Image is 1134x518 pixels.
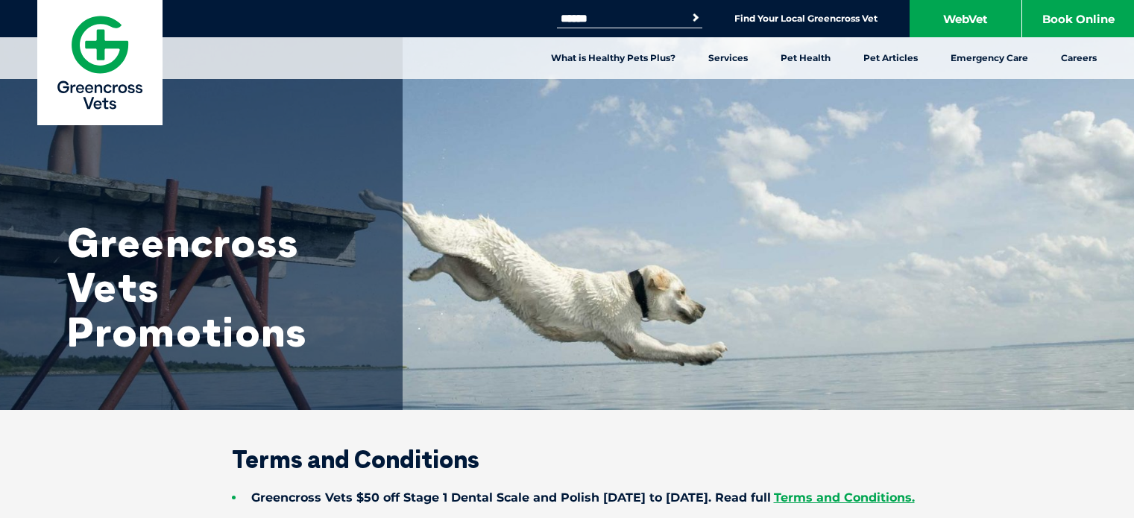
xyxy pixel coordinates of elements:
[764,37,847,79] a: Pet Health
[774,490,915,505] a: Terms and Conditions.
[180,447,955,471] h2: Terms and Conditions
[688,10,703,25] button: Search
[692,37,764,79] a: Services
[251,490,771,505] strong: Greencross Vets $50 off Stage 1 Dental Scale and Polish [DATE] to [DATE]. Read full
[1045,37,1113,79] a: Careers
[934,37,1045,79] a: Emergency Care
[734,13,878,25] a: Find Your Local Greencross Vet
[847,37,934,79] a: Pet Articles
[535,37,692,79] a: What is Healthy Pets Plus?
[67,220,365,354] h1: Greencross Vets Promotions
